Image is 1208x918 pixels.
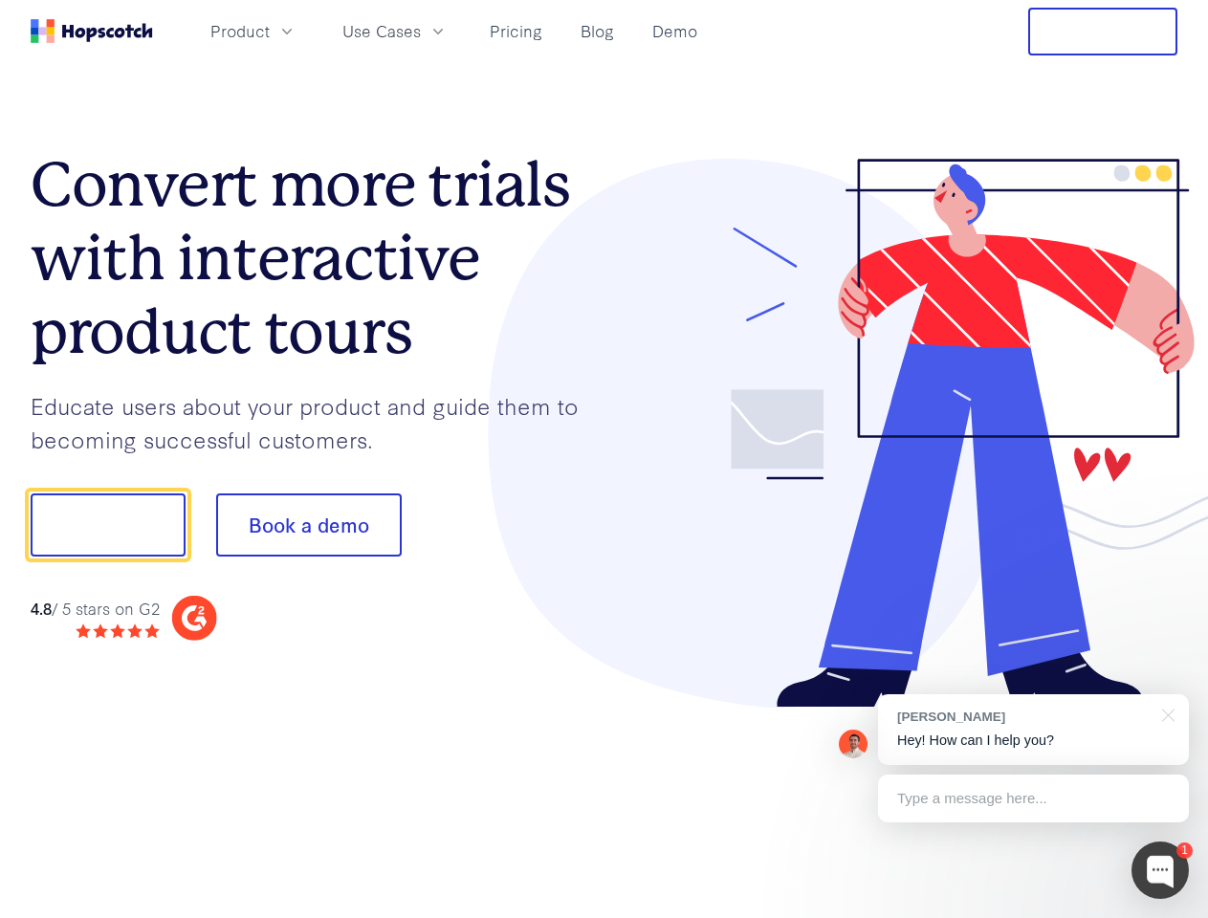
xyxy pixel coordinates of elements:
p: Educate users about your product and guide them to becoming successful customers. [31,389,604,455]
span: Product [210,19,270,43]
button: Book a demo [216,493,402,557]
a: Blog [573,15,622,47]
p: Hey! How can I help you? [897,731,1170,751]
button: Product [199,15,308,47]
button: Show me! [31,493,186,557]
button: Free Trial [1028,8,1177,55]
button: Use Cases [331,15,459,47]
strong: 4.8 [31,597,52,619]
h1: Convert more trials with interactive product tours [31,148,604,368]
div: / 5 stars on G2 [31,597,160,621]
div: 1 [1176,842,1193,859]
img: Mark Spera [839,730,868,758]
div: Type a message here... [878,775,1189,822]
a: Home [31,19,153,43]
div: [PERSON_NAME] [897,708,1151,726]
a: Demo [645,15,705,47]
span: Use Cases [342,19,421,43]
a: Pricing [482,15,550,47]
